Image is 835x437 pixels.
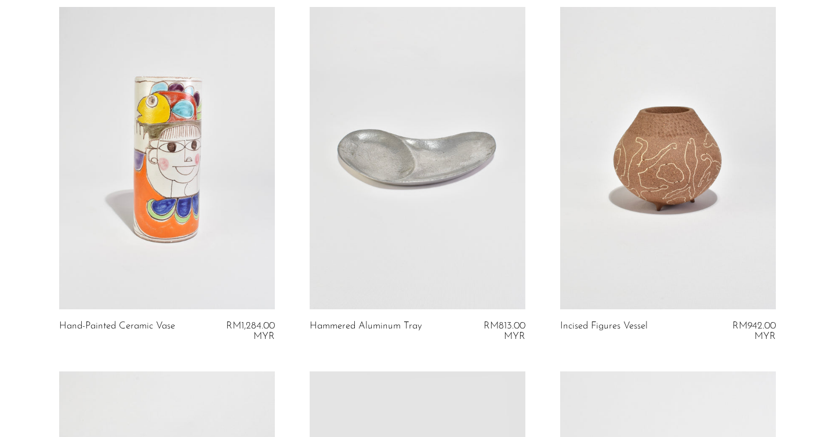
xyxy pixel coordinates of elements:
[732,321,776,341] span: RM942.00 MYR
[560,321,648,342] a: Incised Figures Vessel
[310,321,422,342] a: Hammered Aluminum Tray
[59,321,175,342] a: Hand-Painted Ceramic Vase
[484,321,525,341] span: RM813.00 MYR
[226,321,275,341] span: RM1,284.00 MYR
